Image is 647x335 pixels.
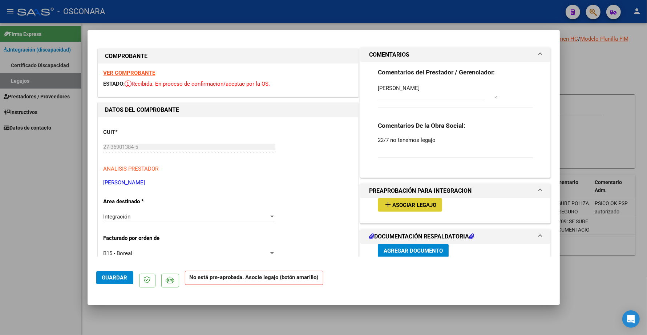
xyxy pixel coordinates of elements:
div: COMENTARIOS [360,62,551,177]
button: Agregar Documento [378,244,449,257]
h1: PREAPROBACIÓN PARA INTEGRACION [369,187,472,195]
span: ESTADO: [104,81,125,87]
strong: COMPROBANTE [105,53,148,60]
strong: DATOS DEL COMPROBANTE [105,106,179,113]
span: ANALISIS PRESTADOR [104,166,159,172]
span: Integración [104,213,131,220]
span: Agregar Documento [384,248,443,254]
p: 22/7 no tenemos legajo [378,136,533,144]
span: Guardar [102,274,128,281]
strong: Comentarios del Prestador / Gerenciador: [378,69,495,76]
button: Guardar [96,271,133,284]
button: Asociar Legajo [378,198,442,212]
p: Area destinado * [104,197,178,206]
div: Open Intercom Messenger [622,310,640,328]
mat-expansion-panel-header: PREAPROBACIÓN PARA INTEGRACION [360,184,551,198]
span: B15 - Boreal [104,250,133,257]
p: [PERSON_NAME] [104,179,353,187]
strong: Comentarios De la Obra Social: [378,122,465,129]
h1: COMENTARIOS [369,50,409,59]
mat-icon: add [384,200,392,209]
a: VER COMPROBANTE [104,70,155,76]
span: Asociar Legajo [392,202,436,208]
strong: No está pre-aprobada. Asocie legajo (botón amarillo) [185,271,323,285]
h1: DOCUMENTACIÓN RESPALDATORIA [369,232,474,241]
p: CUIT [104,128,178,136]
mat-expansion-panel-header: DOCUMENTACIÓN RESPALDATORIA [360,229,551,244]
span: Recibida. En proceso de confirmacion/aceptac por la OS. [125,81,270,87]
mat-expansion-panel-header: COMENTARIOS [360,48,551,62]
p: Facturado por orden de [104,234,178,242]
div: PREAPROBACIÓN PARA INTEGRACION [360,198,551,223]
